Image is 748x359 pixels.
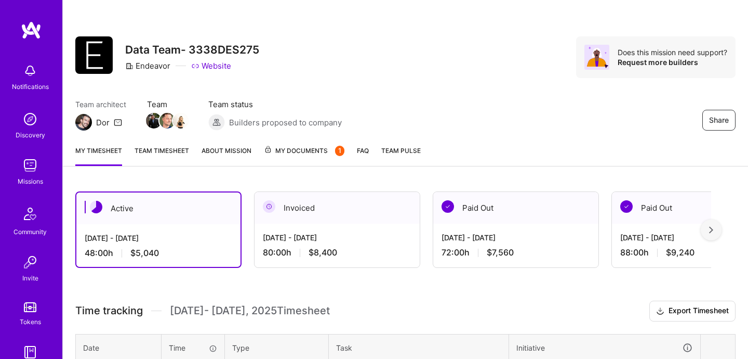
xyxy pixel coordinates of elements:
[20,316,41,327] div: Tokens
[159,113,175,129] img: Team Member Avatar
[20,109,41,130] img: discovery
[263,232,411,243] div: [DATE] - [DATE]
[381,147,421,155] span: Team Pulse
[90,201,102,213] img: Active
[147,112,161,130] a: Team Member Avatar
[16,130,45,140] div: Discovery
[584,45,609,70] img: Avatar
[263,200,275,213] img: Invoiced
[85,233,232,243] div: [DATE] - [DATE]
[18,176,43,187] div: Missions
[76,193,241,224] div: Active
[135,145,189,166] a: Team timesheet
[666,247,694,258] span: $9,240
[442,200,454,213] img: Paid Out
[381,145,421,166] a: Team Pulse
[20,60,41,81] img: bell
[24,302,36,312] img: tokens
[161,112,174,130] a: Team Member Avatar
[264,145,344,166] a: My Documents1
[335,146,344,156] div: 1
[442,232,590,243] div: [DATE] - [DATE]
[442,247,590,258] div: 72:00 h
[20,155,41,176] img: teamwork
[255,192,420,224] div: Invoiced
[263,247,411,258] div: 80:00 h
[229,117,342,128] span: Builders proposed to company
[18,201,43,226] img: Community
[649,301,736,322] button: Export Timesheet
[125,62,133,70] i: icon CompanyGray
[85,248,232,259] div: 48:00 h
[487,247,514,258] span: $7,560
[96,117,110,128] div: Dor
[20,252,41,273] img: Invite
[75,304,143,317] span: Time tracking
[208,99,342,110] span: Team status
[130,248,159,259] span: $5,040
[433,192,598,224] div: Paid Out
[618,57,727,67] div: Request more builders
[516,342,693,354] div: Initiative
[22,273,38,284] div: Invite
[12,81,49,92] div: Notifications
[169,342,217,353] div: Time
[208,114,225,131] img: Builders proposed to company
[147,99,188,110] span: Team
[173,113,189,129] img: Team Member Avatar
[709,226,713,234] img: right
[174,112,188,130] a: Team Member Avatar
[620,200,633,213] img: Paid Out
[170,304,330,317] span: [DATE] - [DATE] , 2025 Timesheet
[191,60,231,71] a: Website
[75,145,122,166] a: My timesheet
[75,114,92,131] img: Team Architect
[702,110,736,131] button: Share
[21,21,42,40] img: logo
[656,306,664,317] i: icon Download
[618,47,727,57] div: Does this mission need support?
[146,113,162,129] img: Team Member Avatar
[14,226,47,237] div: Community
[357,145,369,166] a: FAQ
[75,36,113,74] img: Company Logo
[202,145,251,166] a: About Mission
[264,145,344,157] span: My Documents
[309,247,337,258] span: $8,400
[75,99,126,110] span: Team architect
[114,118,122,126] i: icon Mail
[125,43,259,56] h3: Data Team- 3338DES275
[125,60,170,71] div: Endeavor
[709,115,729,125] span: Share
